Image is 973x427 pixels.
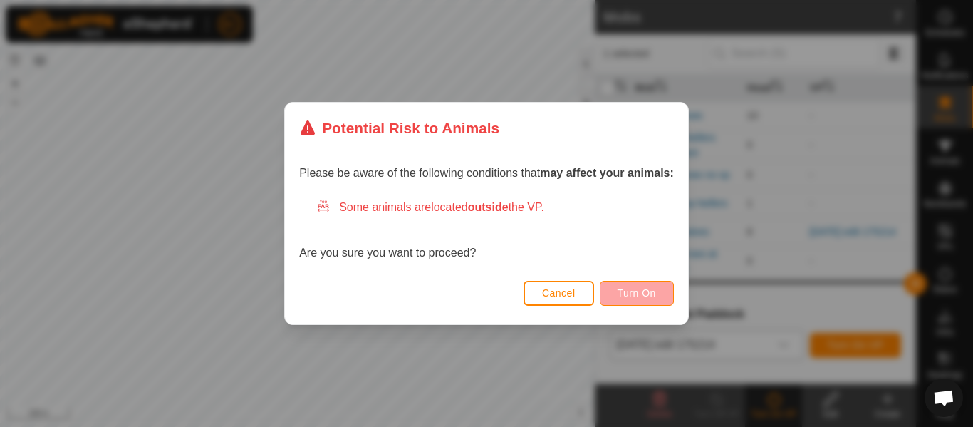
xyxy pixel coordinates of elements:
[540,167,674,179] strong: may affect your animals:
[925,379,963,417] div: Open chat
[542,287,576,299] span: Cancel
[600,281,674,306] button: Turn On
[468,201,509,213] strong: outside
[316,199,674,216] div: Some animals are
[299,199,674,262] div: Are you sure you want to proceed?
[524,281,594,306] button: Cancel
[299,167,674,179] span: Please be aware of the following conditions that
[299,117,499,139] div: Potential Risk to Animals
[618,287,656,299] span: Turn On
[431,201,544,213] span: located the VP.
